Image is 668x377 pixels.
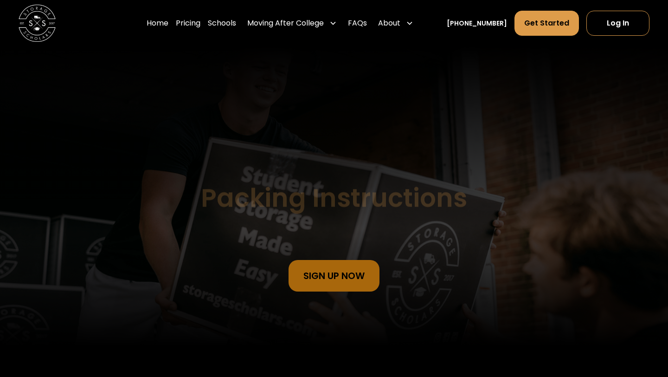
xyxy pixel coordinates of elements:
div: About [374,10,417,36]
div: Moving After College [244,10,340,36]
a: Get Started [514,11,579,36]
a: home [19,5,56,42]
a: sign Up Now [289,260,379,292]
a: FAQs [348,10,367,36]
img: Storage Scholars main logo [19,5,56,42]
a: Log In [586,11,649,36]
div: Moving After College [247,18,324,29]
a: Home [147,10,168,36]
a: Pricing [176,10,200,36]
div: sign Up Now [303,271,365,280]
h1: Packing Instructions [201,184,467,212]
a: [PHONE_NUMBER] [447,19,507,28]
a: Schools [208,10,236,36]
div: About [378,18,400,29]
